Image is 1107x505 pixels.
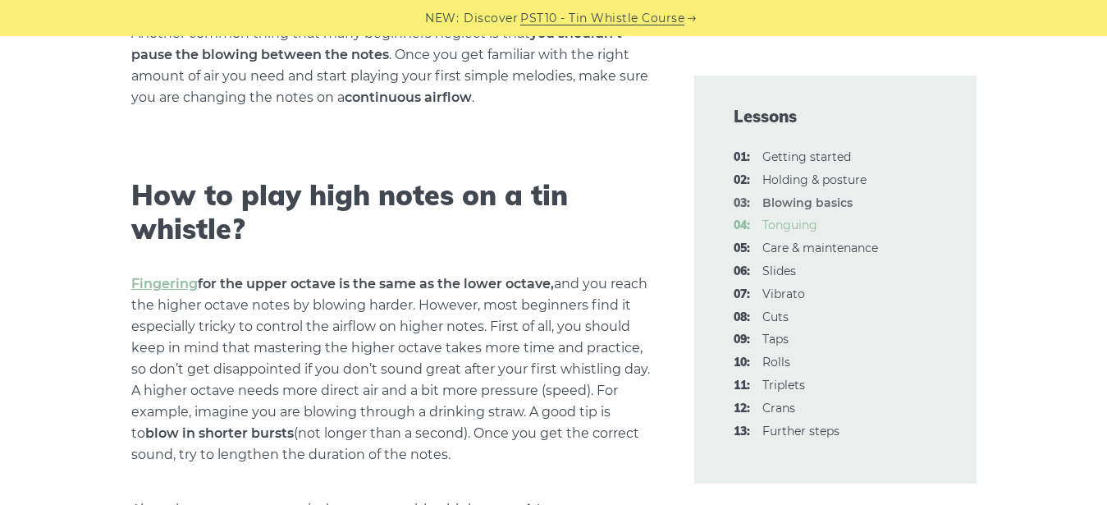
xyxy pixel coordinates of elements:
a: Fingering [131,276,198,292]
span: 08: [734,308,750,328]
span: 11: [734,376,750,396]
a: 02:Holding & posture [762,172,867,187]
p: and you reach the higher octave notes by blowing harder. However, most beginners find it especial... [131,273,655,466]
span: 02: [734,171,750,191]
a: 09:Taps [762,332,789,347]
span: 06: [734,262,750,282]
span: 05: [734,239,750,259]
span: 12: [734,399,750,419]
strong: blow in shorter bursts [145,425,294,441]
a: 05:Care & maintenance [762,241,878,255]
span: Lessons [734,105,937,128]
h2: How to play high notes on a tin whistle? [131,179,655,246]
a: PST10 - Tin Whistle Course [520,9,684,28]
span: 01: [734,148,750,168]
span: 04: [734,216,750,236]
p: Another common thing that many beginners neglect is that . Once you get familiar with the right a... [131,23,655,108]
span: 09: [734,330,750,350]
span: 10: [734,353,750,373]
strong: continuous airflow [345,90,472,105]
a: 12:Crans [762,401,795,415]
strong: Blowing basics [762,195,853,210]
a: 01:Getting started [762,149,851,164]
span: 03: [734,194,750,213]
strong: you shouldn’t pause the blowing between the notes [131,25,622,62]
strong: for the upper octave is the same as the lower octave, [131,276,554,292]
a: 10:Rolls [762,355,790,370]
a: 13:Further steps [762,424,839,438]
a: 08:Cuts [762,310,789,324]
a: 11:Triplets [762,378,805,393]
span: 13: [734,422,750,442]
span: 07: [734,285,750,305]
span: NEW: [425,9,459,28]
a: 04:Tonguing [762,218,817,232]
span: Discover [464,9,518,28]
a: 07:Vibrato [762,287,805,301]
a: 06:Slides [762,264,796,278]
